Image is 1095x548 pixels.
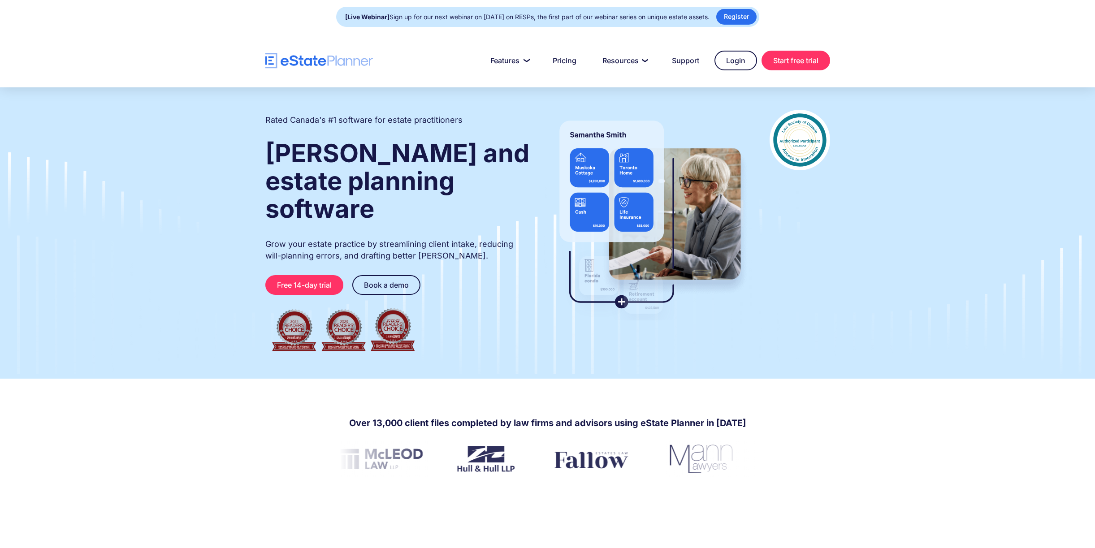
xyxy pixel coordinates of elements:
p: Grow your estate practice by streamlining client intake, reducing will-planning errors, and draft... [265,238,531,262]
a: Resources [592,52,657,69]
a: Register [716,9,757,25]
a: Features [480,52,537,69]
strong: [Live Webinar] [345,13,390,21]
a: Start free trial [762,51,830,70]
a: home [265,53,373,69]
a: Login [714,51,757,70]
a: Pricing [542,52,587,69]
div: Sign up for our next webinar on [DATE] on RESPs, the first part of our webinar series on unique e... [345,11,710,23]
img: estate planner showing wills to their clients, using eState Planner, a leading estate planning so... [549,110,752,320]
h4: Over 13,000 client files completed by law firms and advisors using eState Planner in [DATE] [349,417,746,429]
a: Support [661,52,710,69]
a: Free 14-day trial [265,275,343,295]
h2: Rated Canada's #1 software for estate practitioners [265,114,463,126]
strong: [PERSON_NAME] and estate planning software [265,138,529,224]
a: Book a demo [352,275,420,295]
